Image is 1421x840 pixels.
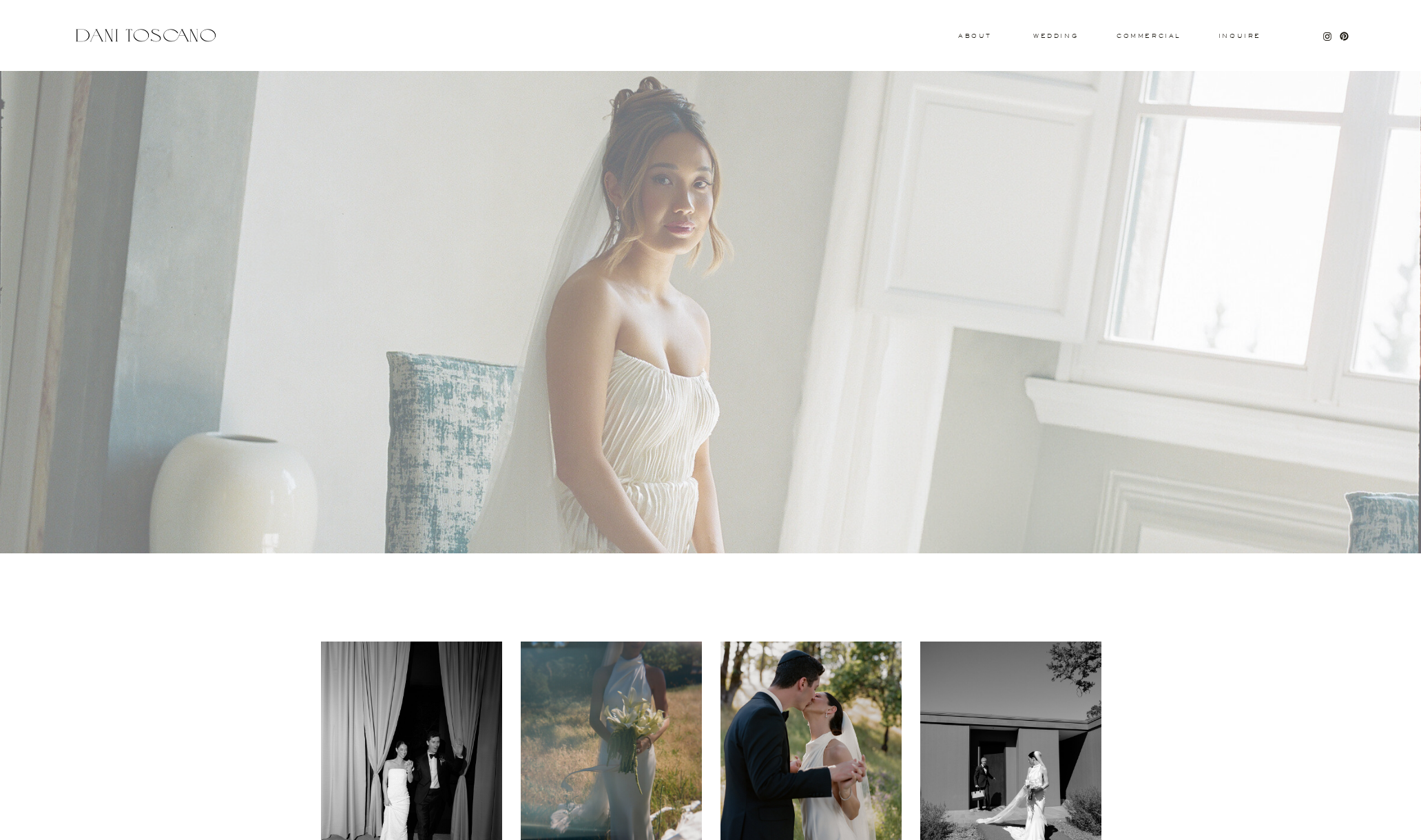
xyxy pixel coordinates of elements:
a: About [958,33,988,38]
a: commercial [1117,33,1180,39]
a: Inquire [1218,33,1262,40]
a: wedding [1033,33,1078,38]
